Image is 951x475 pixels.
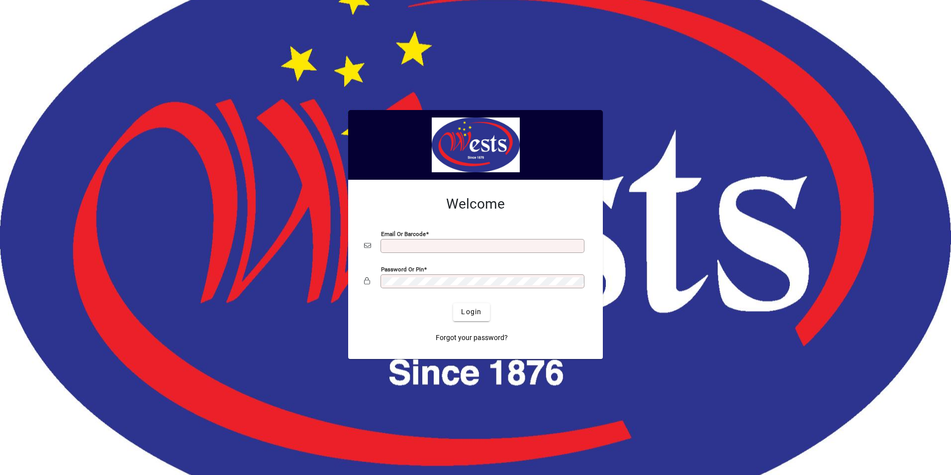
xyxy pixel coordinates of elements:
button: Login [453,303,489,321]
a: Forgot your password? [432,329,512,347]
span: Login [461,307,481,317]
mat-label: Password or Pin [381,265,424,272]
h2: Welcome [364,196,587,213]
mat-label: Email or Barcode [381,230,426,237]
span: Forgot your password? [436,333,508,343]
